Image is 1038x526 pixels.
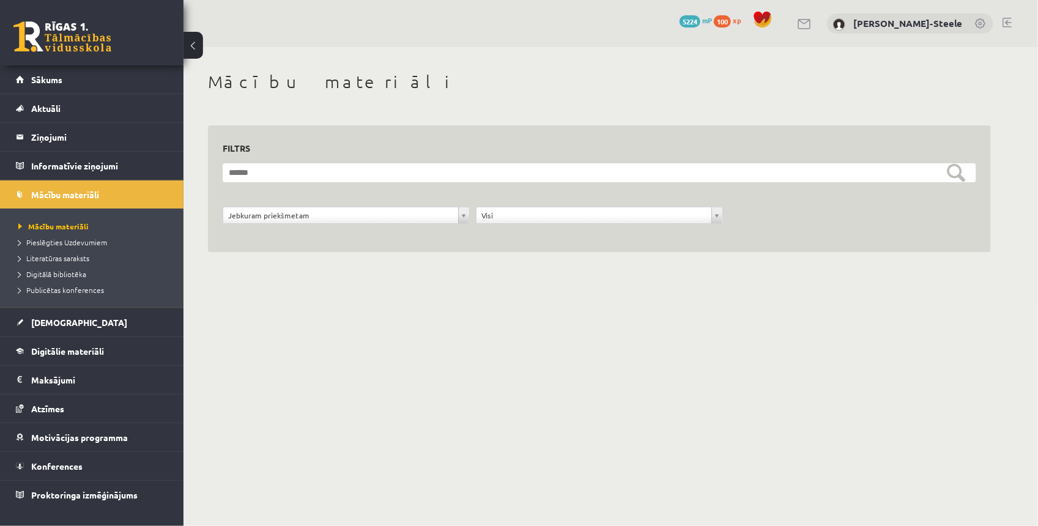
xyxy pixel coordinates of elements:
span: Sākums [31,74,62,85]
span: 100 [714,15,731,28]
h3: Filtrs [223,140,962,157]
span: mP [702,15,712,25]
span: Literatūras saraksts [18,253,89,263]
a: 5224 mP [680,15,712,25]
span: Aktuāli [31,103,61,114]
a: [DEMOGRAPHIC_DATA] [16,308,168,336]
img: Ēriks Jurģis Zuments-Steele [833,18,845,31]
span: Visi [481,207,706,223]
span: Publicētas konferences [18,285,104,295]
span: [DEMOGRAPHIC_DATA] [31,317,127,328]
span: Motivācijas programma [31,432,128,443]
a: Maksājumi [16,366,168,394]
a: Informatīvie ziņojumi [16,152,168,180]
a: Proktoringa izmēģinājums [16,481,168,509]
a: Konferences [16,452,168,480]
span: Proktoringa izmēģinājums [31,489,138,500]
span: Digitālie materiāli [31,346,104,357]
span: Atzīmes [31,403,64,414]
a: [PERSON_NAME]-Steele [853,17,962,29]
a: Mācību materiāli [18,221,171,232]
span: Konferences [31,461,83,472]
a: Sākums [16,65,168,94]
a: Atzīmes [16,394,168,423]
a: Jebkuram priekšmetam [223,207,469,223]
a: Mācību materiāli [16,180,168,209]
a: Literatūras saraksts [18,253,171,264]
a: Digitālā bibliotēka [18,269,171,280]
a: Motivācijas programma [16,423,168,451]
a: 100 xp [714,15,747,25]
a: Ziņojumi [16,123,168,151]
span: Mācību materiāli [18,221,89,231]
span: xp [733,15,741,25]
h1: Mācību materiāli [208,72,991,92]
a: Rīgas 1. Tālmācības vidusskola [13,21,111,52]
a: Aktuāli [16,94,168,122]
span: Jebkuram priekšmetam [228,207,453,223]
span: Pieslēgties Uzdevumiem [18,237,107,247]
a: Digitālie materiāli [16,337,168,365]
span: 5224 [680,15,700,28]
a: Pieslēgties Uzdevumiem [18,237,171,248]
a: Visi [476,207,722,223]
legend: Maksājumi [31,366,168,394]
span: Mācību materiāli [31,189,99,200]
span: Digitālā bibliotēka [18,269,86,279]
legend: Ziņojumi [31,123,168,151]
a: Publicētas konferences [18,284,171,295]
legend: Informatīvie ziņojumi [31,152,168,180]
